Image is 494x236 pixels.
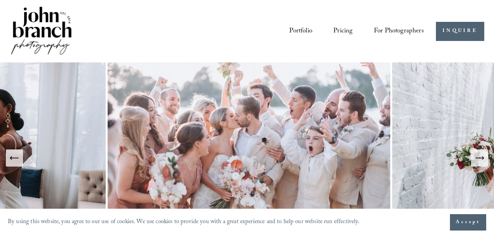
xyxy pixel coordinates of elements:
[374,24,424,38] a: folder dropdown
[471,149,488,167] button: Next Slide
[436,22,484,41] a: INQUIRE
[456,218,480,226] span: Accept
[10,5,73,58] img: John Branch IV Photography
[289,24,312,38] a: Portfolio
[8,216,360,228] p: By using this website, you agree to our use of cookies. We use cookies to provide you with a grea...
[6,149,23,167] button: Previous Slide
[374,25,424,38] span: For Photographers
[450,214,486,231] button: Accept
[333,24,352,38] a: Pricing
